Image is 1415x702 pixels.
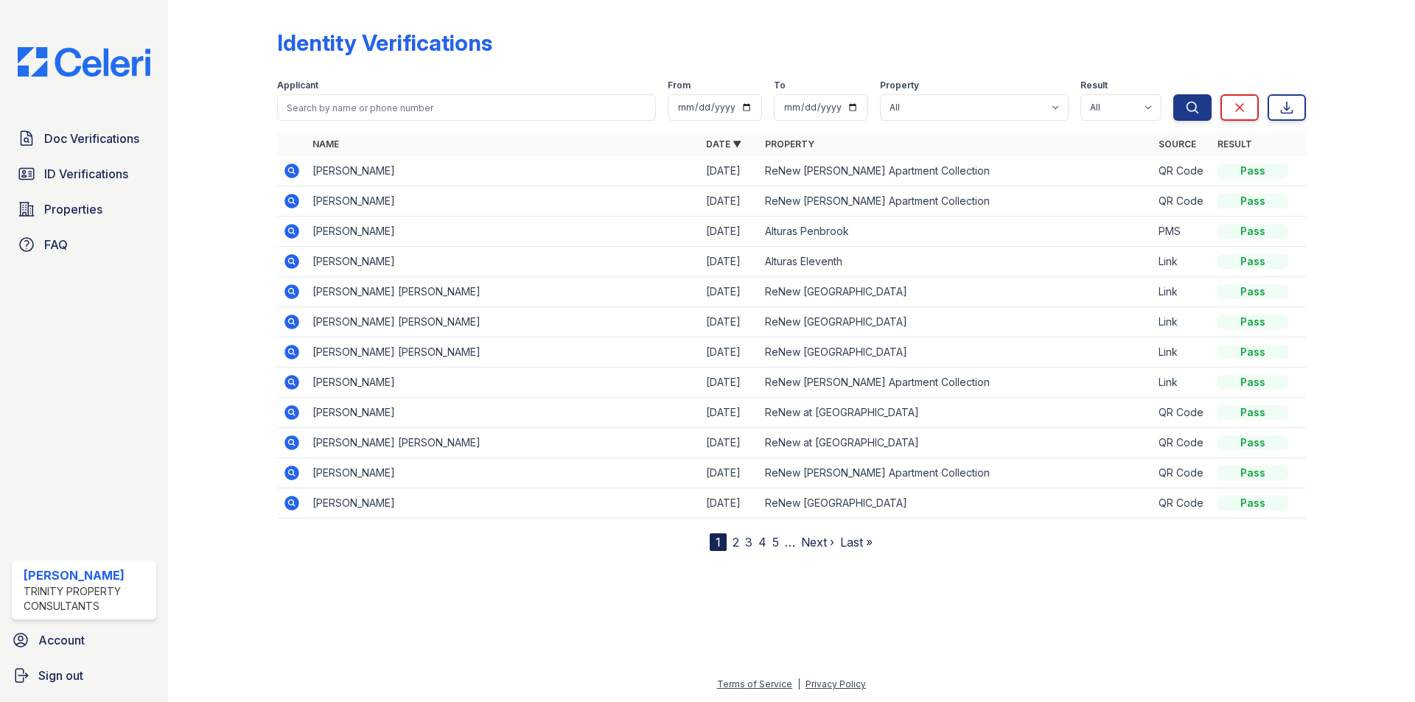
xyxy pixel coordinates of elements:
td: [DATE] [700,428,759,458]
a: FAQ [12,230,156,259]
a: 2 [733,535,739,550]
label: From [668,80,691,91]
td: ReNew [PERSON_NAME] Apartment Collection [759,156,1153,186]
label: Applicant [277,80,318,91]
td: ReNew [GEOGRAPHIC_DATA] [759,277,1153,307]
td: Link [1153,337,1212,368]
td: ReNew [GEOGRAPHIC_DATA] [759,488,1153,519]
td: QR Code [1153,186,1212,217]
span: FAQ [44,236,68,253]
td: [PERSON_NAME] [307,488,700,519]
div: | [797,678,800,689]
td: [DATE] [700,156,759,186]
div: Pass [1217,466,1288,480]
a: Result [1217,138,1252,150]
label: Result [1080,80,1108,91]
label: Property [880,80,919,91]
td: Link [1153,368,1212,398]
div: Trinity Property Consultants [24,584,150,614]
a: Properties [12,194,156,224]
td: [DATE] [700,277,759,307]
div: Pass [1217,405,1288,420]
a: Name [312,138,339,150]
td: QR Code [1153,428,1212,458]
td: Link [1153,307,1212,337]
td: PMS [1153,217,1212,247]
a: Source [1159,138,1196,150]
div: Pass [1217,254,1288,269]
td: [DATE] [700,186,759,217]
span: Doc Verifications [44,130,139,147]
td: [PERSON_NAME] [307,458,700,488]
a: Doc Verifications [12,124,156,153]
td: [DATE] [700,458,759,488]
td: Alturas Penbrook [759,217,1153,247]
td: Alturas Eleventh [759,247,1153,277]
td: [PERSON_NAME] [307,247,700,277]
td: [DATE] [700,488,759,519]
a: Property [765,138,814,150]
a: Account [6,625,162,655]
td: QR Code [1153,156,1212,186]
td: [PERSON_NAME] [PERSON_NAME] [307,307,700,337]
div: Pass [1217,284,1288,299]
td: ReNew [GEOGRAPHIC_DATA] [759,307,1153,337]
td: ReNew [PERSON_NAME] Apartment Collection [759,186,1153,217]
td: [PERSON_NAME] [PERSON_NAME] [307,277,700,307]
div: Identity Verifications [277,29,492,56]
a: Last » [840,535,873,550]
div: 1 [710,533,727,551]
span: Account [38,631,85,649]
td: [DATE] [700,247,759,277]
div: Pass [1217,164,1288,178]
a: Next › [801,535,834,550]
td: [PERSON_NAME] [PERSON_NAME] [307,428,700,458]
a: ID Verifications [12,159,156,189]
td: [PERSON_NAME] [307,217,700,247]
td: [PERSON_NAME] [307,186,700,217]
div: Pass [1217,496,1288,510]
span: … [785,533,795,551]
img: CE_Logo_Blue-a8612792a0a2168367f1c8372b55b34899dd931a85d93a1a3d3e32e68fde9ad4.png [6,47,162,77]
a: Terms of Service [717,678,792,689]
td: ReNew [PERSON_NAME] Apartment Collection [759,368,1153,398]
div: Pass [1217,435,1288,450]
td: QR Code [1153,488,1212,519]
td: [PERSON_NAME] [307,398,700,428]
a: 4 [758,535,766,550]
a: Date ▼ [706,138,741,150]
span: Sign out [38,667,83,684]
div: Pass [1217,315,1288,329]
a: 5 [772,535,779,550]
a: Privacy Policy [806,678,866,689]
span: Properties [44,200,102,218]
td: [PERSON_NAME] [307,368,700,398]
div: Pass [1217,194,1288,208]
input: Search by name or phone number [277,94,656,121]
td: Link [1153,247,1212,277]
td: QR Code [1153,458,1212,488]
span: ID Verifications [44,165,128,183]
td: [PERSON_NAME] [PERSON_NAME] [307,337,700,368]
td: [DATE] [700,217,759,247]
td: [DATE] [700,337,759,368]
td: [DATE] [700,398,759,428]
div: [PERSON_NAME] [24,566,150,584]
td: ReNew at [GEOGRAPHIC_DATA] [759,428,1153,458]
label: To [774,80,786,91]
td: QR Code [1153,398,1212,428]
td: ReNew at [GEOGRAPHIC_DATA] [759,398,1153,428]
div: Pass [1217,224,1288,239]
td: Link [1153,277,1212,307]
td: ReNew [PERSON_NAME] Apartment Collection [759,458,1153,488]
td: [PERSON_NAME] [307,156,700,186]
td: [DATE] [700,307,759,337]
a: 3 [745,535,752,550]
a: Sign out [6,661,162,690]
td: ReNew [GEOGRAPHIC_DATA] [759,337,1153,368]
div: Pass [1217,375,1288,390]
div: Pass [1217,345,1288,359]
td: [DATE] [700,368,759,398]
